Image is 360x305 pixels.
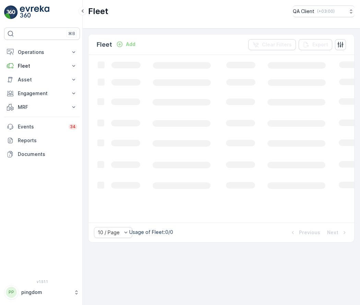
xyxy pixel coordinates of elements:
[4,280,80,284] span: v 1.51.1
[4,5,18,19] img: logo
[293,8,314,15] p: QA Client
[293,5,355,17] button: QA Client(+03:00)
[6,287,17,298] div: PP
[18,90,66,97] p: Engagement
[113,40,138,48] button: Add
[4,120,80,134] a: Events34
[20,5,49,19] img: logo_light-DOdMpM7g.png
[326,228,349,237] button: Next
[312,41,328,48] p: Export
[4,45,80,59] button: Operations
[18,151,77,158] p: Documents
[18,49,66,56] p: Operations
[21,289,70,296] p: pingdom
[4,147,80,161] a: Documents
[4,285,80,300] button: PPpingdom
[18,63,66,69] p: Fleet
[289,228,321,237] button: Previous
[129,229,173,236] p: Usage of Fleet : 0/0
[70,124,76,129] p: 34
[88,6,108,17] p: Fleet
[262,41,292,48] p: Clear Filters
[4,73,80,87] button: Asset
[126,41,135,48] p: Add
[18,76,66,83] p: Asset
[68,31,75,36] p: ⌘B
[18,137,77,144] p: Reports
[18,104,66,111] p: MRF
[317,9,335,14] p: ( +03:00 )
[327,229,338,236] p: Next
[18,123,64,130] p: Events
[4,134,80,147] a: Reports
[248,39,296,50] button: Clear Filters
[4,100,80,114] button: MRF
[4,87,80,100] button: Engagement
[97,40,112,49] p: Fleet
[299,39,332,50] button: Export
[4,59,80,73] button: Fleet
[299,229,320,236] p: Previous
